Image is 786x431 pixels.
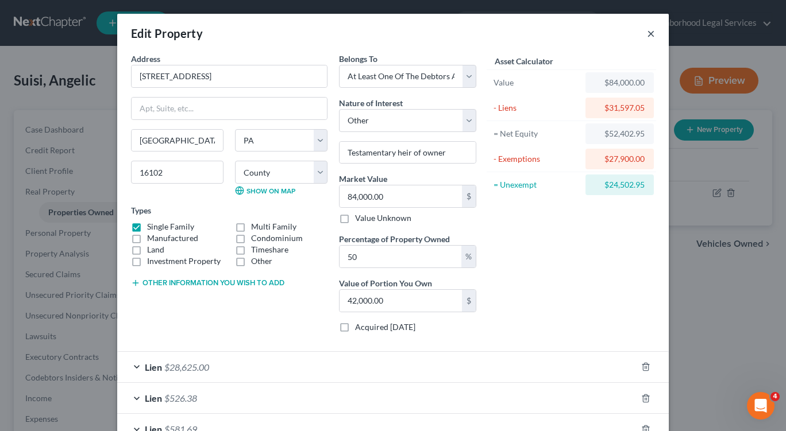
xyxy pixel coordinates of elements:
div: - Exemptions [494,153,580,165]
label: Value Unknown [355,212,411,224]
iframe: Intercom live chat [747,392,775,420]
label: Value of Portion You Own [339,277,432,289]
div: = Net Equity [494,128,580,139]
label: Single Family [147,221,194,232]
div: $24,502.95 [595,179,645,191]
input: Apt, Suite, etc... [132,98,327,119]
input: Enter zip... [131,161,224,184]
div: = Unexempt [494,179,580,191]
span: 4 [770,392,780,401]
div: $31,597.05 [595,102,645,114]
span: Address [131,54,160,64]
label: Manufactured [147,232,198,244]
button: × [647,26,655,40]
input: 0.00 [340,246,461,267]
span: $28,625.00 [164,362,209,372]
div: Value [494,77,580,88]
div: - Liens [494,102,580,114]
input: 0.00 [340,290,462,312]
label: Land [147,244,164,255]
div: $84,000.00 [595,77,645,88]
div: % [461,246,476,267]
label: Condominium [251,232,303,244]
span: Lien [145,362,162,372]
label: Other [251,255,272,267]
input: -- [340,142,476,164]
div: $ [462,185,476,207]
span: Belongs To [339,54,377,64]
span: Lien [145,393,162,403]
span: $526.38 [164,393,197,403]
label: Types [131,204,151,216]
label: Market Value [339,173,387,185]
div: $ [462,290,476,312]
label: Percentage of Property Owned [339,233,450,245]
input: Enter address... [132,65,327,87]
button: Other information you wish to add [131,278,284,288]
label: Investment Property [147,255,221,267]
div: $52,402.95 [595,128,645,139]
input: 0.00 [340,185,462,207]
div: Edit Property [131,25,203,41]
label: Timeshare [251,244,288,255]
input: Enter city... [132,130,223,152]
label: Acquired [DATE] [355,321,415,333]
a: Show on Map [235,186,295,195]
div: $27,900.00 [595,153,645,165]
label: Nature of Interest [339,97,403,109]
label: Asset Calculator [495,55,553,67]
label: Multi Family [251,221,296,232]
